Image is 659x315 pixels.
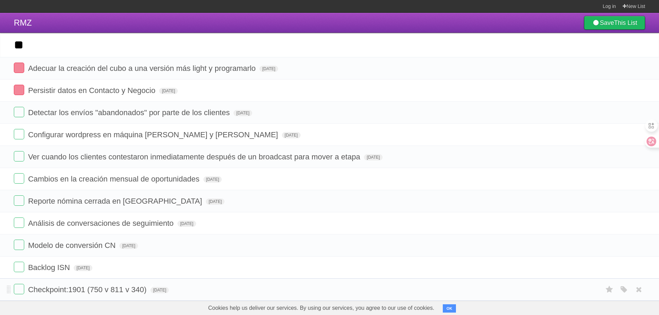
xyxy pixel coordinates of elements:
label: Done [14,173,24,184]
span: Checkpoint:1901 (750 v 811 v 340) [28,285,148,294]
label: Done [14,217,24,228]
span: Backlog ISN [28,263,72,272]
span: Análisis de conversaciones de seguimiento [28,219,175,228]
label: Done [14,262,24,272]
span: Persistir datos en Contacto y Negocio [28,86,157,95]
span: [DATE] [259,66,278,72]
span: [DATE] [282,132,301,138]
span: [DATE] [177,221,196,227]
a: SaveThis List [584,16,645,30]
label: Done [14,129,24,139]
span: Cambios en la creación mensual de oportunidades [28,175,201,183]
span: Detectar los envíos "abandonados" por parte de los clientes [28,108,231,117]
label: Done [14,195,24,206]
label: Done [14,85,24,95]
label: Done [14,107,24,117]
span: Adecuar la creación del cubo a una versión más light y programarlo [28,64,257,73]
span: [DATE] [206,198,225,205]
span: Ver cuando los clientes contestaron inmediatamente después de un broadcast para mover a etapa [28,152,362,161]
button: OK [443,304,456,313]
span: [DATE] [119,243,138,249]
label: Done [14,151,24,161]
span: [DATE] [203,176,222,183]
span: [DATE] [74,265,92,271]
span: Configurar wordpress en máquina [PERSON_NAME] y [PERSON_NAME] [28,130,280,139]
b: This List [614,19,637,26]
label: Star task [603,284,616,295]
span: Cookies help us deliver our services. By using our services, you agree to our use of cookies. [201,301,441,315]
label: Done [14,240,24,250]
span: RMZ [14,18,32,27]
span: [DATE] [234,110,252,116]
label: Done [14,284,24,294]
span: [DATE] [150,287,169,293]
span: Reporte nómina cerrada en [GEOGRAPHIC_DATA] [28,197,204,205]
span: [DATE] [364,154,383,160]
span: Modelo de conversión CN [28,241,117,250]
label: Done [14,63,24,73]
span: [DATE] [159,88,178,94]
